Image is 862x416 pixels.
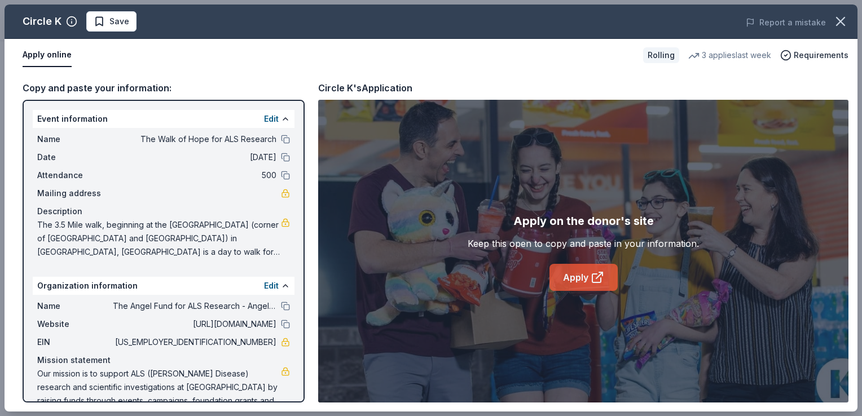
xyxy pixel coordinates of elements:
[23,12,61,30] div: Circle K
[37,151,113,164] span: Date
[113,151,276,164] span: [DATE]
[264,279,279,293] button: Edit
[33,110,294,128] div: Event information
[468,237,699,250] div: Keep this open to copy and paste in your information.
[746,16,826,29] button: Report a mistake
[109,15,129,28] span: Save
[37,335,113,349] span: EIN
[688,48,771,62] div: 3 applies last week
[37,299,113,313] span: Name
[549,264,618,291] a: Apply
[264,112,279,126] button: Edit
[37,353,290,367] div: Mission statement
[23,81,305,95] div: Copy and paste your information:
[113,299,276,313] span: The Angel Fund for ALS Research - Angel Fund, Inc.
[86,11,137,32] button: Save
[113,132,276,146] span: The Walk of Hope for ALS Research
[513,212,654,230] div: Apply on the donor's site
[37,132,113,146] span: Name
[318,81,412,95] div: Circle K's Application
[33,277,294,295] div: Organization information
[37,205,290,218] div: Description
[794,48,848,62] span: Requirements
[113,335,276,349] span: [US_EMPLOYER_IDENTIFICATION_NUMBER]
[643,47,679,63] div: Rolling
[37,317,113,331] span: Website
[113,169,276,182] span: 500
[113,317,276,331] span: [URL][DOMAIN_NAME]
[37,187,113,200] span: Mailing address
[23,43,72,67] button: Apply online
[780,48,848,62] button: Requirements
[37,169,113,182] span: Attendance
[37,218,281,259] span: The 3.5 Mile walk, beginning at the [GEOGRAPHIC_DATA] (corner of [GEOGRAPHIC_DATA] and [GEOGRAPHI...
[37,367,281,408] span: Our mission is to support ALS ([PERSON_NAME] Disease) research and scientific investigations at [...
